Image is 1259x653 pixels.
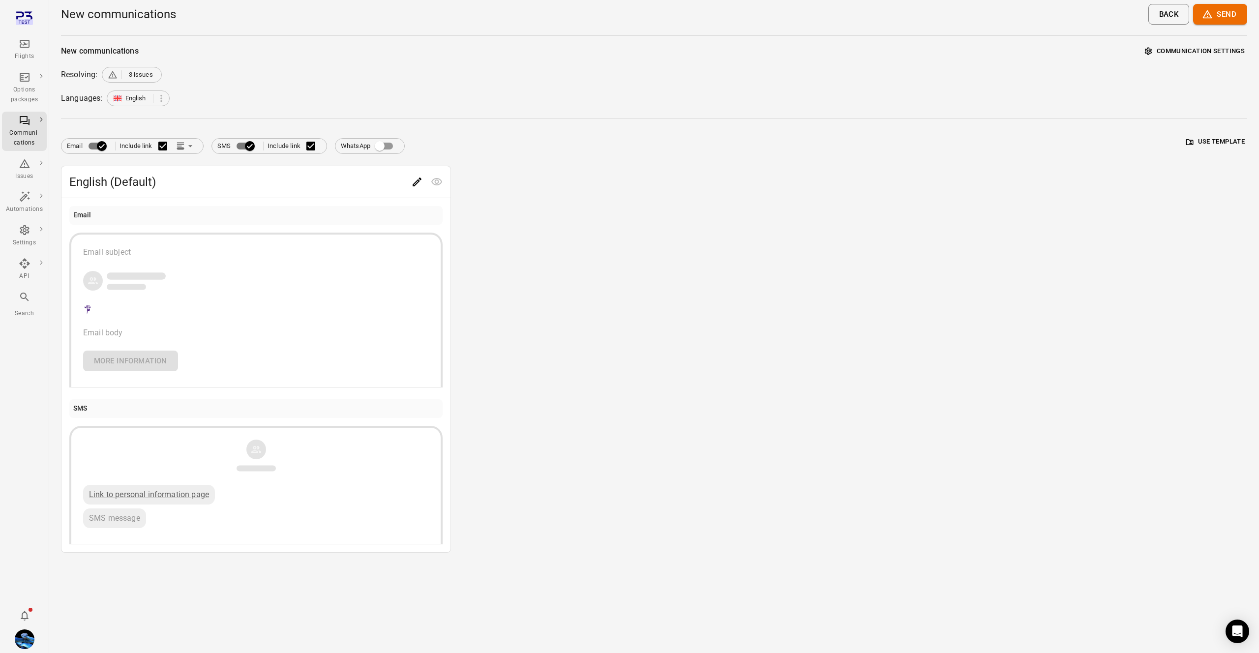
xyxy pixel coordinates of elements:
[2,155,47,184] a: Issues
[15,629,34,649] img: shutterstock-1708408498.jpg
[69,174,407,190] span: English (Default)
[6,205,43,214] div: Automations
[69,233,443,387] button: Email subjectCompany logoEmail bodyMore information
[69,426,443,544] button: Link to personal information pageSMS message
[61,92,103,104] div: Languages:
[6,238,43,248] div: Settings
[427,177,447,186] span: Preview
[2,188,47,217] a: Automations
[61,6,176,22] h1: New communications
[2,288,47,321] button: Search
[2,221,47,251] a: Settings
[83,303,92,315] img: Company logo
[73,403,87,414] div: SMS
[1226,620,1249,643] div: Open Intercom Messenger
[61,69,98,81] div: Resolving:
[11,625,38,653] button: Daníel Benediktsson
[83,327,429,339] div: Email body
[83,485,215,505] div: Link to personal information page
[217,137,259,155] label: SMS
[107,90,170,106] div: English
[2,68,47,108] a: Options packages
[407,177,427,186] span: Edit
[73,210,91,221] div: Email
[6,309,43,319] div: Search
[67,137,111,155] label: Email
[1142,44,1247,59] button: Communication settings
[61,45,139,57] div: New communications
[6,271,43,281] div: API
[6,172,43,181] div: Issues
[2,35,47,64] a: Flights
[173,139,198,153] button: Link position in email
[83,246,429,258] div: Email subject
[6,128,43,148] div: Communi-cations
[1148,4,1190,25] button: Back
[83,508,146,528] div: SMS message
[129,70,153,80] span: 3 issues
[1184,134,1247,149] button: Use template
[125,93,146,103] span: English
[120,136,173,156] label: Include link
[2,255,47,284] a: API
[407,172,427,192] button: Edit
[6,85,43,105] div: Options packages
[1193,4,1247,25] button: Send
[15,606,34,625] button: Notifications
[268,136,321,156] label: Include link
[6,52,43,61] div: Flights
[2,112,47,151] a: Communi-cations
[341,137,399,155] label: WhatsApp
